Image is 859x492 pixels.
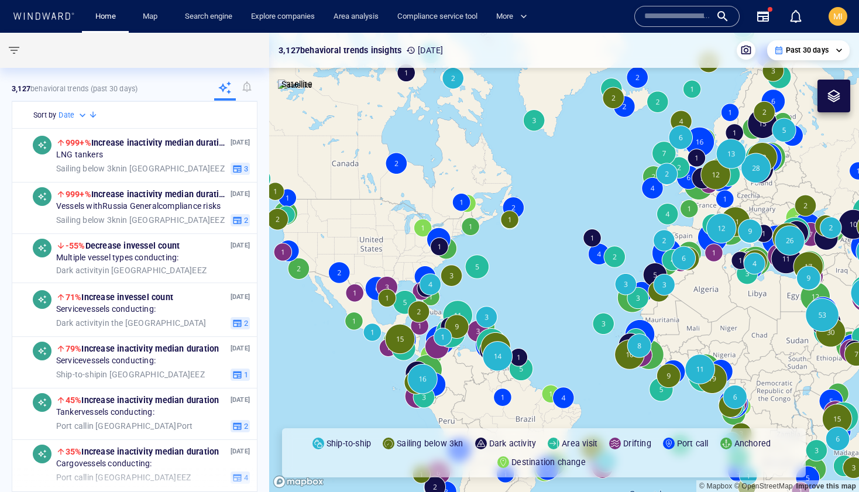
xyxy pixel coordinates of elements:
[66,190,91,199] span: 999+%
[231,188,250,199] p: [DATE]
[231,291,250,302] p: [DATE]
[231,343,250,354] p: [DATE]
[273,475,324,488] a: Mapbox logo
[66,241,85,250] span: -55%
[56,407,154,418] span: Tanker vessels conducting:
[281,77,312,91] p: Satellite
[66,395,219,405] span: Increase in activity median duration
[12,84,138,94] p: behavioral trends (Past 30 days)
[91,6,121,27] a: Home
[496,10,527,23] span: More
[269,33,859,492] canvas: Map
[406,43,443,57] p: [DATE]
[56,421,193,431] span: in [GEOGRAPHIC_DATA] Port
[66,241,180,250] span: Decrease in vessel count
[231,368,250,381] button: 1
[56,215,121,224] span: Sailing below 3kn
[242,215,248,225] span: 2
[246,6,319,27] a: Explore companies
[278,80,312,91] img: satellite
[734,436,771,450] p: Anchored
[56,369,205,380] span: in [GEOGRAPHIC_DATA] EEZ
[774,45,843,56] div: Past 30 days
[56,163,225,174] span: in [GEOGRAPHIC_DATA] EEZ
[231,137,250,148] p: [DATE]
[489,436,537,450] p: Dark activity
[56,369,101,379] span: Ship-to-ship
[492,6,537,27] button: More
[56,201,221,212] span: Vessels with Russia General compliance risks
[56,318,103,327] span: Dark activity
[242,369,248,380] span: 1
[56,459,152,469] span: Cargo vessels conducting:
[562,436,597,450] p: Area visit
[66,293,173,302] span: Increase in vessel count
[231,214,250,226] button: 2
[133,6,171,27] button: Map
[56,265,103,274] span: Dark activity
[66,447,82,456] span: 35%
[789,9,803,23] div: Notification center
[279,43,401,57] p: 3,127 behavioral trends insights
[56,215,225,225] span: in [GEOGRAPHIC_DATA] EEZ
[56,163,121,173] span: Sailing below 3kn
[56,421,87,430] span: Port call
[56,318,206,328] span: in the [GEOGRAPHIC_DATA]
[242,163,248,174] span: 3
[56,304,156,315] span: Service vessels conducting:
[56,265,207,276] span: in [GEOGRAPHIC_DATA] EEZ
[180,6,237,27] a: Search engine
[231,419,250,432] button: 2
[66,344,82,353] span: 79%
[242,318,248,328] span: 2
[809,439,850,483] iframe: Chat
[87,6,124,27] button: Home
[56,356,156,366] span: Service vessels conducting:
[56,150,103,160] span: LNG tankers
[329,6,383,27] a: Area analysis
[231,162,250,175] button: 3
[826,5,850,28] button: MI
[66,293,82,302] span: 71%
[66,190,229,199] span: Increase in activity median duration
[231,446,250,457] p: [DATE]
[66,138,91,147] span: 999+%
[231,316,250,329] button: 2
[231,240,250,251] p: [DATE]
[59,109,74,121] h6: Date
[699,482,732,490] a: Mapbox
[66,447,219,456] span: Increase in activity median duration
[33,109,56,121] h6: Sort by
[796,482,856,490] a: Map feedback
[734,482,793,490] a: OpenStreetMap
[623,436,651,450] p: Drifting
[66,395,82,405] span: 45%
[242,421,248,431] span: 2
[397,436,463,450] p: Sailing below 3kn
[393,6,482,27] a: Compliance service tool
[12,84,30,93] strong: 3,127
[677,436,709,450] p: Port call
[511,455,586,469] p: Destination change
[66,344,219,353] span: Increase in activity median duration
[231,394,250,405] p: [DATE]
[138,6,166,27] a: Map
[56,253,179,263] span: Multiple vessel types conducting:
[327,436,371,450] p: Ship-to-ship
[66,138,229,147] span: Increase in activity median duration
[786,45,829,56] p: Past 30 days
[59,109,88,121] div: Date
[833,12,843,21] span: MI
